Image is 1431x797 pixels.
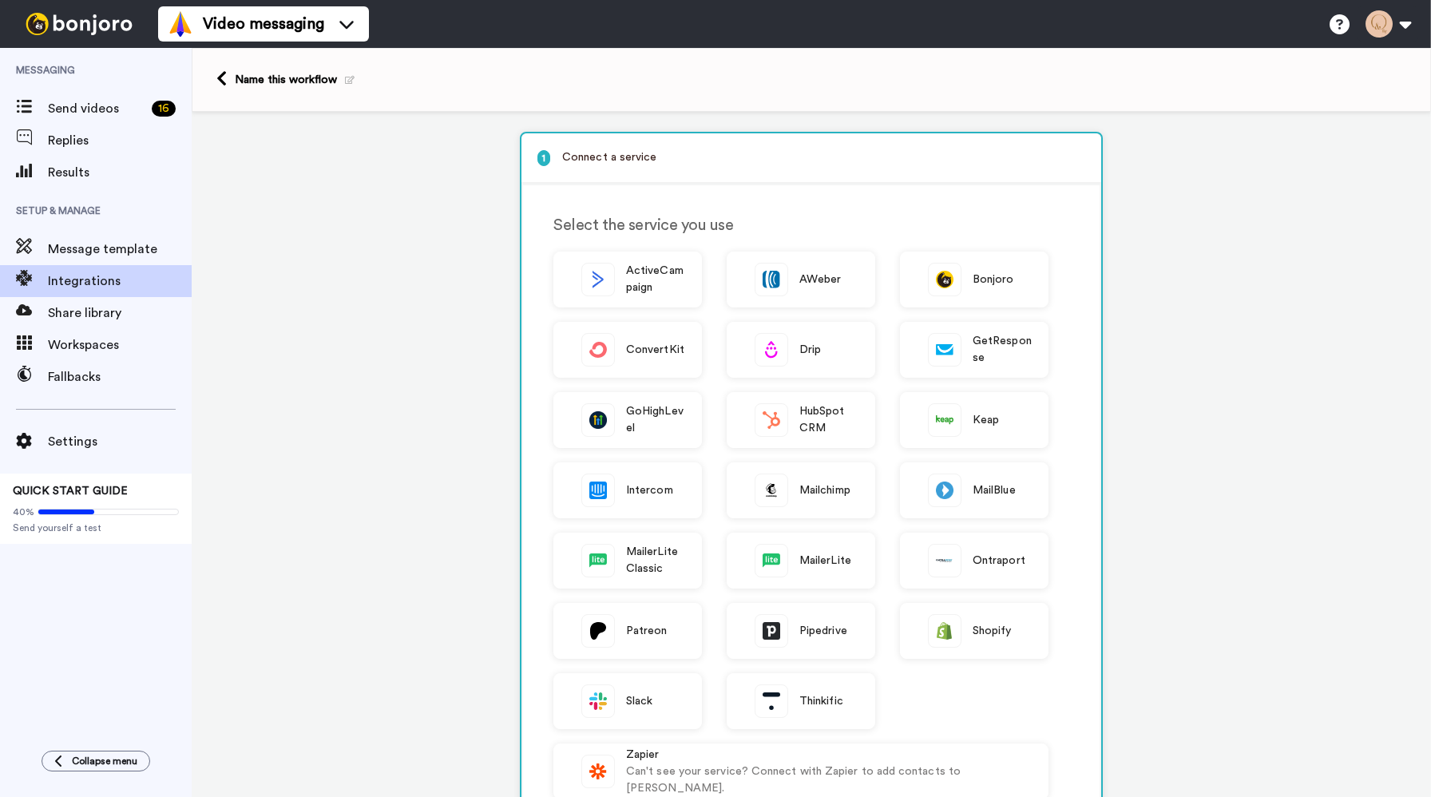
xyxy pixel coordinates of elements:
[152,101,176,117] div: 16
[235,72,355,88] div: Name this workflow
[755,685,787,717] img: logo_thinkific.svg
[799,342,821,359] span: Drip
[799,693,843,710] span: Thinkific
[973,272,1014,288] span: Bonjoro
[582,755,614,787] img: logo_zapier.svg
[48,432,192,451] span: Settings
[48,163,192,182] span: Results
[929,404,961,436] img: logo_keap.svg
[13,506,34,518] span: 40%
[553,213,1048,237] div: Select the service you use
[626,403,685,437] span: GoHighLevel
[973,623,1012,640] span: Shopify
[799,272,841,288] span: AWeber
[582,615,614,647] img: logo_patreon.svg
[537,150,550,166] span: 1
[626,693,652,710] span: Slack
[929,264,961,295] img: logo_round_yellow.svg
[48,240,192,259] span: Message template
[582,685,614,717] img: logo_slack.svg
[755,404,787,436] img: logo_hubspot.svg
[72,755,137,767] span: Collapse menu
[582,545,614,577] img: logo_mailerlite.svg
[48,335,192,355] span: Workspaces
[755,474,787,506] img: logo_mailchimp.svg
[755,334,787,366] img: logo_drip.svg
[582,474,614,506] img: logo_intercom.svg
[799,403,858,437] span: HubSpot CRM
[929,545,961,577] img: logo_ontraport.svg
[13,486,128,497] span: QUICK START GUIDE
[755,545,787,577] img: logo_mailerlite.svg
[929,474,961,506] img: logo_mailblue.png
[42,751,150,771] button: Collapse menu
[203,13,324,35] span: Video messaging
[48,131,192,150] span: Replies
[626,544,685,577] span: MailerLite Classic
[973,553,1025,569] span: Ontraport
[799,553,851,569] span: MailerLite
[626,482,673,499] span: Intercom
[799,623,847,640] span: Pipedrive
[48,272,192,291] span: Integrations
[973,333,1032,367] span: GetResponse
[168,11,193,37] img: vm-color.svg
[626,342,684,359] span: ConvertKit
[537,149,1085,166] p: Connect a service
[626,763,1032,797] div: Can't see your service? Connect with Zapier to add contacts to [PERSON_NAME].
[582,334,614,366] img: logo_convertkit.svg
[582,404,614,436] img: logo_gohighlevel.png
[626,623,668,640] span: Patreon
[929,334,961,366] img: logo_getresponse.svg
[973,482,1016,499] span: MailBlue
[13,521,179,534] span: Send yourself a test
[48,99,145,118] span: Send videos
[929,615,961,647] img: logo_shopify.svg
[48,367,192,387] span: Fallbacks
[19,13,139,35] img: bj-logo-header-white.svg
[626,263,685,296] span: ActiveCampaign
[48,303,192,323] span: Share library
[755,264,787,295] img: logo_aweber.svg
[799,482,850,499] span: Mailchimp
[626,747,1032,763] div: Zapier
[755,615,787,647] img: logo_pipedrive.png
[582,264,614,295] img: logo_activecampaign.svg
[973,412,999,429] span: Keap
